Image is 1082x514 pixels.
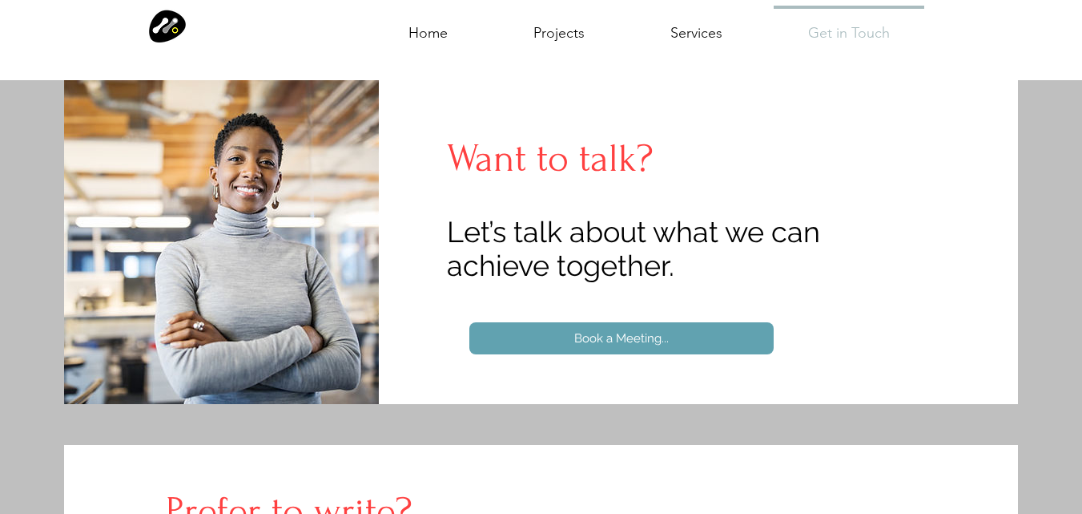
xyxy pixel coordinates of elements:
a: Services [628,6,766,46]
span: Want to talk? [447,136,653,180]
p: Services [664,6,729,59]
a: Home [365,6,491,46]
p: Home [402,6,454,59]
nav: Site [365,6,932,46]
span: Book a Meeting... [574,330,669,347]
a: Projects [491,6,628,46]
p: Projects [527,6,591,59]
img: Confident Businesswoman [64,80,379,404]
p: Get in Touch [802,9,896,59]
h5: Let’s talk about what we can achieve together. [447,215,904,282]
img: Modular Logo icon only.png [149,8,186,43]
a: Book a Meeting... [469,322,774,354]
a: Get in Touch [766,6,932,46]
